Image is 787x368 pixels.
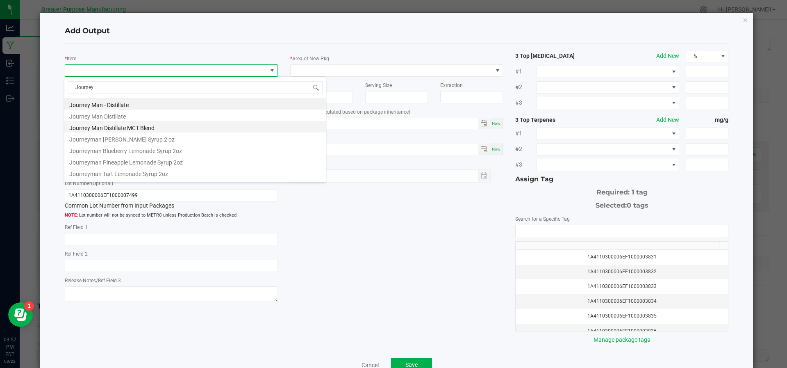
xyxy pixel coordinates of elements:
[686,116,728,124] strong: mg/g
[440,82,463,89] label: Extraction
[290,144,478,154] input: Date
[290,118,478,128] input: Date
[521,312,723,320] div: 1A4110300006EF1000003835
[515,98,537,107] span: #3
[521,327,723,335] div: 1A4110300006EF1000003836
[515,67,537,76] span: #1
[65,26,729,37] h4: Add Output
[537,128,679,140] span: NO DATA FOUND
[521,268,723,276] div: 1A4110300006EF1000003832
[316,109,410,115] span: (calculated based on package inheritance)
[537,159,679,171] span: NO DATA FOUND
[537,81,679,94] span: NO DATA FOUND
[521,297,723,305] div: 1A4110300006EF1000003834
[65,277,121,284] label: Release Notes/Ref Field 3
[65,224,88,231] label: Ref Field 1
[515,160,537,169] span: #3
[515,197,728,210] div: Selected:
[521,283,723,290] div: 1A4110300006EF1000003833
[515,116,600,124] strong: 3 Top Terpenes
[65,212,278,219] span: Lot number will not be synced to METRC unless Production Batch is checked
[515,52,600,60] strong: 3 Top [MEDICAL_DATA]
[521,253,723,261] div: 1A4110300006EF1000003831
[537,66,679,78] span: NO DATA FOUND
[515,83,537,91] span: #2
[492,147,500,151] span: Now
[537,143,679,155] span: NO DATA FOUND
[65,189,278,210] div: Common Lot Number from Input Packages
[24,301,34,311] iframe: Resource center unread badge
[65,250,88,258] label: Ref Field 2
[8,302,33,327] iframe: Resource center
[91,181,113,186] span: (Optional)
[67,55,77,62] label: Item
[656,52,679,60] button: Add New
[515,129,537,138] span: #1
[656,116,679,124] button: Add New
[515,184,728,197] div: Required: 1 tag
[515,174,728,184] div: Assign Tag
[515,215,570,223] label: Search for a Specific Tag
[627,201,648,209] span: 0 tags
[478,144,490,155] span: Toggle calendar
[594,336,650,343] a: Manage package tags
[290,108,410,116] label: Use By Date
[292,55,329,62] label: Area of New Pkg
[65,180,113,187] label: Lot Number
[478,118,490,129] span: Toggle calendar
[515,145,537,153] span: #2
[516,225,728,237] input: NO DATA FOUND
[537,97,679,109] span: NO DATA FOUND
[365,82,392,89] label: Serving Size
[492,121,500,126] span: Now
[405,361,418,368] span: Save
[686,50,718,62] span: %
